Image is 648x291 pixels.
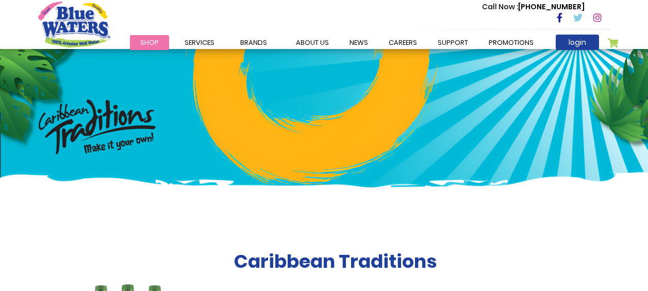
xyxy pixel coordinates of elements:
[482,2,518,12] span: Call Now :
[234,250,610,272] h2: Caribbean Traditions
[482,2,585,12] p: [PHONE_NUMBER]
[339,35,378,50] a: News
[38,2,110,47] a: store logo
[478,35,544,50] a: Promotions
[240,38,267,47] span: Brands
[140,38,159,47] span: Shop
[427,35,478,50] a: support
[378,35,427,50] a: careers
[286,35,339,50] a: about us
[556,35,599,50] a: login
[185,38,214,47] span: Services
